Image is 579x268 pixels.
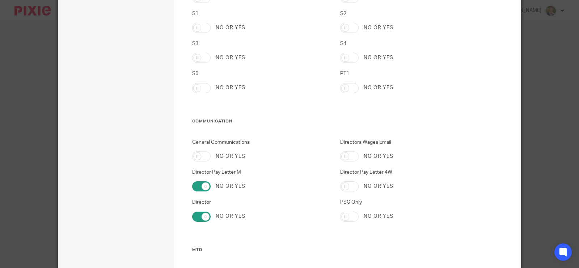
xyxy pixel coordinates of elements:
[340,139,477,146] label: Directors Wages Email
[192,139,329,146] label: General Communications
[192,118,477,124] h3: Communication
[340,70,477,77] label: PT1
[216,84,245,91] label: No or yes
[192,40,329,47] label: S3
[192,169,329,176] label: Director Pay Letter M
[364,213,393,220] label: No or yes
[364,54,393,61] label: No or yes
[364,153,393,160] label: No or yes
[340,169,477,176] label: Director Pay Letter 4W
[216,24,245,31] label: No or yes
[192,247,477,253] h3: MTD
[192,70,329,77] label: S5
[340,199,477,206] label: PSC Only
[340,40,477,47] label: S4
[192,199,329,206] label: Director
[340,10,477,17] label: S2
[216,153,245,160] label: No or yes
[364,84,393,91] label: No or yes
[364,24,393,31] label: No or yes
[216,213,245,220] label: No or yes
[364,183,393,190] label: No or yes
[192,10,329,17] label: S1
[216,183,245,190] label: No or yes
[216,54,245,61] label: No or yes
